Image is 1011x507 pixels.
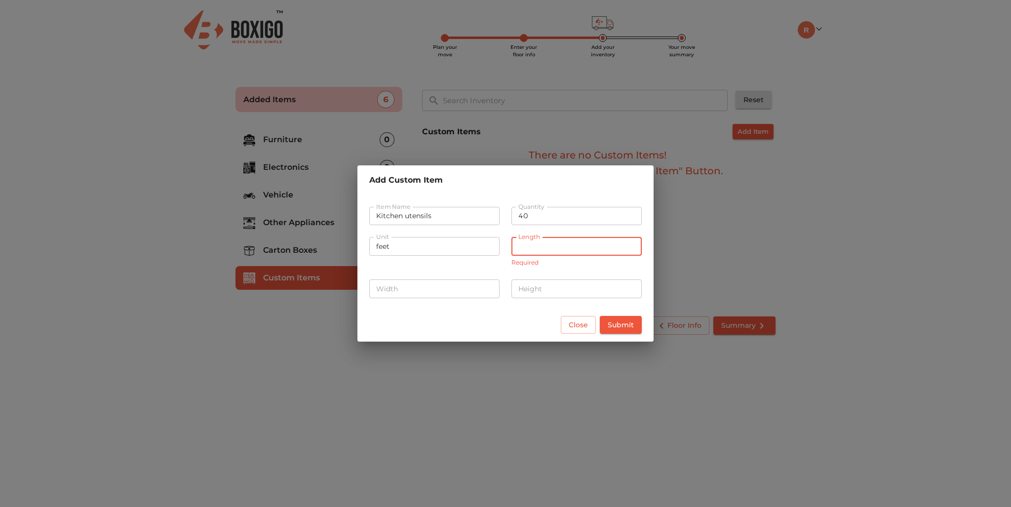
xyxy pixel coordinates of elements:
button: Close [561,316,596,334]
input: Unit [369,237,500,256]
input: Height [511,279,642,298]
span: Close [569,319,588,331]
h6: Add Custom Item [369,173,642,187]
input: Length [511,237,642,256]
input: Width [369,279,500,298]
input: Quantity [511,207,642,226]
p: Required [511,258,642,268]
span: Submit [608,319,634,331]
button: Submit [600,316,642,334]
input: Item Name [369,207,500,226]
